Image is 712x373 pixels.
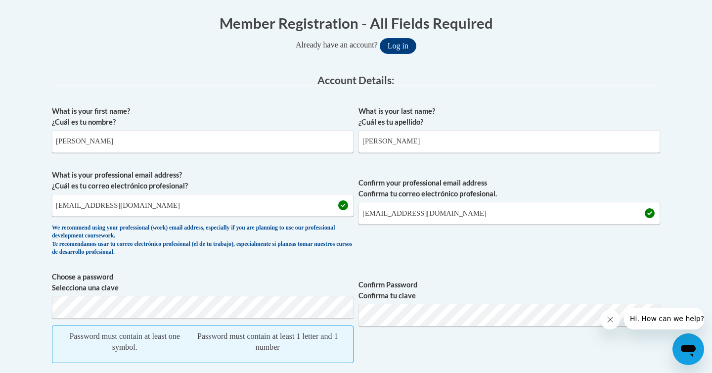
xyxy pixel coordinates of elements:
div: Password must contain at least 1 letter and 1 number [192,331,343,353]
span: Already have an account? [296,41,378,49]
input: Required [358,202,660,225]
label: Confirm Password Confirma tu clave [358,280,660,301]
label: What is your first name? ¿Cuál es tu nombre? [52,106,354,128]
label: What is your professional email address? ¿Cuál es tu correo electrónico profesional? [52,170,354,191]
h1: Member Registration - All Fields Required [52,13,660,33]
iframe: Message from company [624,308,704,329]
label: What is your last name? ¿Cuál es tu apellido? [358,106,660,128]
input: Metadata input [358,130,660,153]
div: Password must contain at least one symbol. [62,331,187,353]
button: Log in [380,38,416,54]
label: Choose a password Selecciona una clave [52,272,354,293]
input: Metadata input [52,130,354,153]
label: Confirm your professional email address Confirma tu correo electrónico profesional. [358,178,660,199]
iframe: Close message [600,310,620,329]
span: Account Details: [317,74,395,86]
div: We recommend using your professional (work) email address, especially if you are planning to use ... [52,224,354,257]
iframe: Button to launch messaging window [672,333,704,365]
input: Metadata input [52,194,354,217]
